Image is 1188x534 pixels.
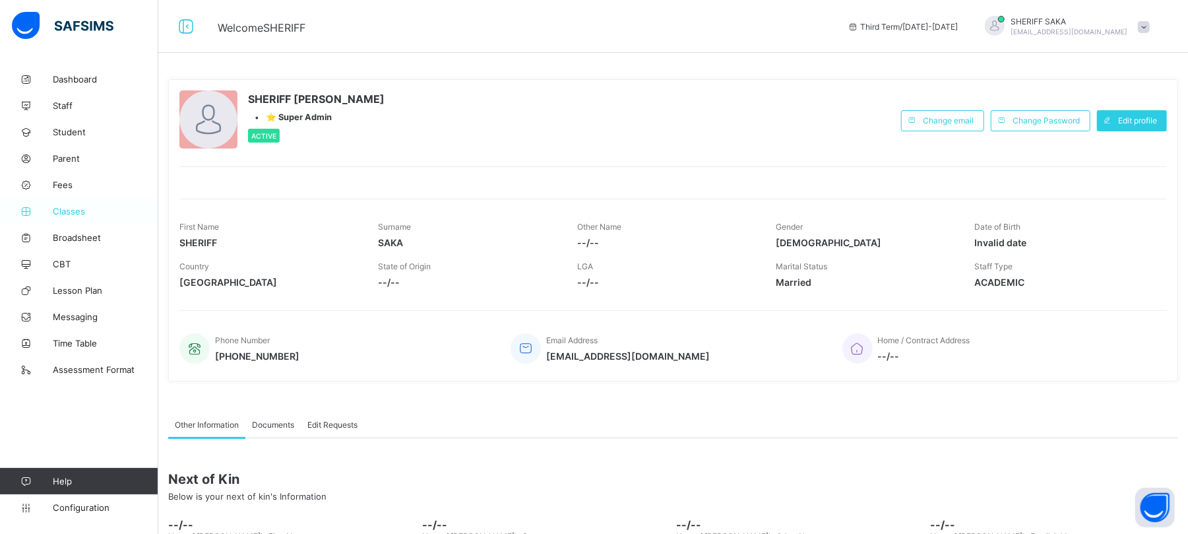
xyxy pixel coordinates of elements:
span: Other Name [577,222,621,232]
span: Fees [53,180,158,190]
span: Date of Birth [975,222,1021,232]
span: SHERIFF [PERSON_NAME] [248,92,385,106]
span: Help [53,476,158,486]
span: Documents [252,420,294,430]
span: Broadsheet [53,232,158,243]
img: safsims [12,12,113,40]
div: SHERIFFSAKA [972,16,1156,38]
span: [EMAIL_ADDRESS][DOMAIN_NAME] [1011,28,1128,36]
span: Marital Status [776,261,827,271]
span: First Name [179,222,219,232]
span: Edit Requests [307,420,358,430]
span: Phone Number [215,335,270,345]
span: Time Table [53,338,158,349]
span: [DEMOGRAPHIC_DATA] [776,237,954,248]
span: Staff [53,100,158,111]
span: Country [179,261,209,271]
span: --/-- [168,518,416,531]
span: Change email [923,116,974,125]
span: Staff Type [975,261,1013,271]
span: Configuration [53,502,158,513]
span: Married [776,277,954,288]
div: • [248,112,385,122]
span: CBT [53,259,158,269]
span: session/term information [848,22,958,32]
span: [PHONE_NUMBER] [215,350,299,362]
span: Home / Contract Address [878,335,970,345]
span: Next of Kin [168,471,1178,487]
span: [GEOGRAPHIC_DATA] [179,277,358,288]
span: Welcome SHERIFF [218,21,305,34]
span: --/-- [677,518,924,531]
span: Classes [53,206,158,217]
span: Assessment Format [53,364,158,375]
span: Parent [53,153,158,164]
span: --/-- [378,277,557,288]
span: ACADEMIC [975,277,1154,288]
span: Dashboard [53,74,158,84]
span: Below is your next of kin's Information [168,491,327,502]
span: SAKA [378,237,557,248]
span: Gender [776,222,803,232]
span: --/-- [577,237,756,248]
span: ⭐ Super Admin [266,112,332,122]
span: --/-- [422,518,670,531]
span: [EMAIL_ADDRESS][DOMAIN_NAME] [546,350,710,362]
span: Invalid date [975,237,1154,248]
span: Other Information [175,420,239,430]
span: Messaging [53,312,158,322]
span: --/-- [931,518,1178,531]
span: LGA [577,261,593,271]
span: State of Origin [378,261,431,271]
span: --/-- [577,277,756,288]
span: Edit profile [1118,116,1157,125]
span: --/-- [878,350,970,362]
span: SHERIFF [179,237,358,248]
span: Active [251,132,276,140]
span: SHERIFF SAKA [1011,17,1128,26]
span: Lesson Plan [53,285,158,296]
span: Change Password [1013,116,1080,125]
span: Email Address [546,335,598,345]
button: Open asap [1135,488,1175,527]
span: Student [53,127,158,137]
span: Surname [378,222,411,232]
